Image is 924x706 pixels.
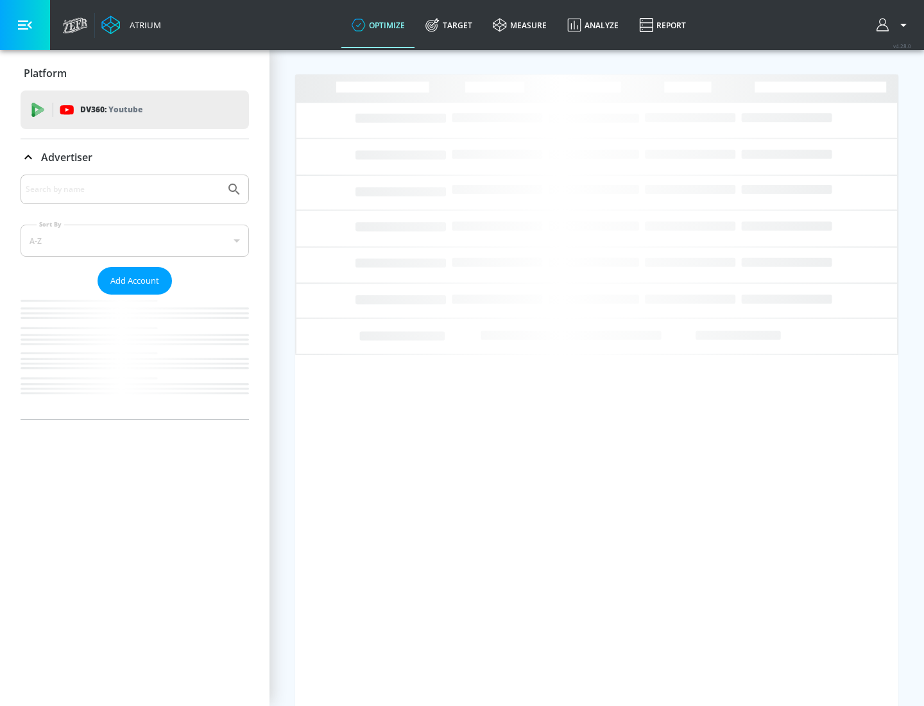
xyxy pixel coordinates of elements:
a: measure [483,2,557,48]
div: A-Z [21,225,249,257]
div: Advertiser [21,139,249,175]
a: optimize [341,2,415,48]
a: Atrium [101,15,161,35]
p: DV360: [80,103,142,117]
button: Add Account [98,267,172,295]
p: Advertiser [41,150,92,164]
nav: list of Advertiser [21,295,249,419]
span: Add Account [110,273,159,288]
span: v 4.28.0 [893,42,911,49]
a: Analyze [557,2,629,48]
p: Youtube [108,103,142,116]
input: Search by name [26,181,220,198]
div: Platform [21,55,249,91]
a: Report [629,2,696,48]
div: DV360: Youtube [21,90,249,129]
p: Platform [24,66,67,80]
div: Advertiser [21,175,249,419]
div: Atrium [124,19,161,31]
a: Target [415,2,483,48]
label: Sort By [37,220,64,228]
